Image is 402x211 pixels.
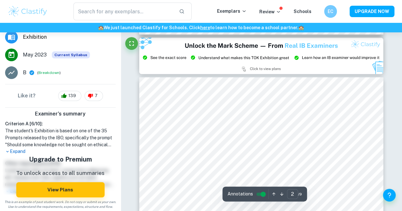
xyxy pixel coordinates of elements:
[217,8,247,15] p: Exemplars
[23,33,116,41] span: Exhibition
[125,37,138,50] button: Fullscreen
[52,51,90,58] div: This exemplar is based on the current syllabus. Feel free to refer to it for inspiration/ideas wh...
[18,92,36,100] h6: Like it?
[65,93,79,99] span: 139
[1,24,401,31] h6: We just launched Clastify for Schools. Click to learn how to become a school partner.
[58,91,81,101] div: 139
[5,148,116,155] p: Expand
[298,25,304,30] span: 🏫
[37,70,61,76] span: ( )
[327,8,334,15] h6: EC
[5,120,116,127] h6: Criterion A [ 6 / 10 ]:
[324,5,337,18] button: EC
[38,70,59,76] button: Breakdown
[139,38,383,74] img: Ad
[98,25,104,30] span: 🏫
[298,191,302,197] span: / 9
[23,69,26,76] p: B
[73,3,174,20] input: Search for any exemplars...
[52,51,90,58] span: Current Syllabus
[91,93,101,99] span: 7
[383,189,396,201] button: Help and Feedback
[16,169,105,177] p: To unlock access to all summaries
[3,110,118,118] h6: Examiner's summary
[3,200,118,209] span: This is an example of past student work. Do not copy or submit as your own. Use to understand the...
[350,6,394,17] button: UPGRADE NOW
[259,8,281,15] p: Review
[8,5,48,18] img: Clastify logo
[16,155,105,164] h5: Upgrade to Premium
[85,91,103,101] div: 7
[200,25,210,30] a: here
[16,182,105,197] button: View Plans
[5,127,116,148] h1: The student's Exhibition is based on one of the 35 Prompts released by the IBO, specifically the ...
[294,9,311,14] a: Schools
[23,51,47,59] span: May 2023
[228,191,253,197] span: Annotations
